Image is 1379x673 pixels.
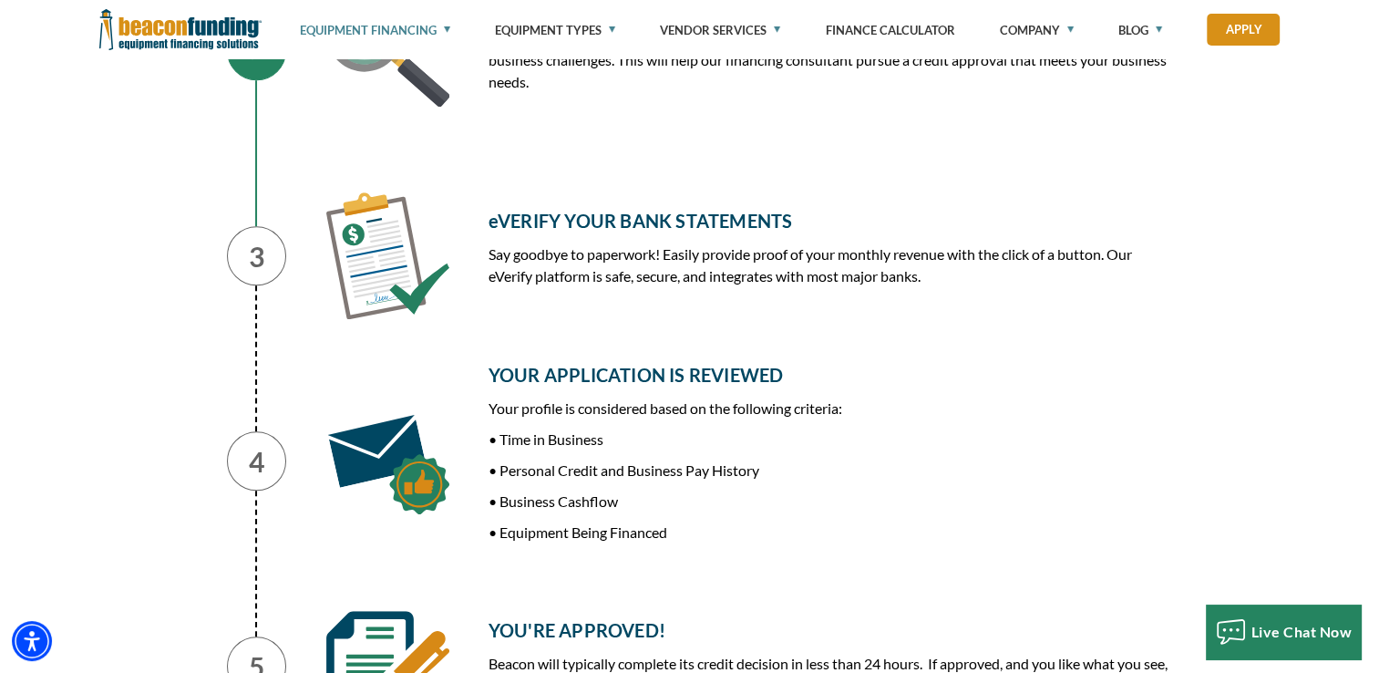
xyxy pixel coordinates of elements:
[489,207,1169,234] h5: eVERIFY YOUR BANK STATEMENTS
[12,621,52,661] div: Accessibility Menu
[245,40,268,62] span: ✓
[489,522,1169,544] p: • Equipment Being Financed
[489,429,1169,450] p: • Time in Business
[1207,14,1280,46] a: Apply
[489,491,1169,513] p: • Business Cashflow
[489,243,1169,287] p: Say goodbye to paperwork! Easily provide proof of your monthly revenue with the click of a button...
[326,408,449,513] img: step 4
[1251,623,1353,640] span: Live Chat Now
[326,192,449,320] img: step
[1206,605,1362,659] button: Live Chat Now
[249,245,264,267] span: 3
[249,450,264,472] span: 4
[489,460,1169,481] p: • Personal Credit and Business Pay History
[489,616,1169,644] h5: YOU'RE APPROVED!
[489,361,1169,388] h5: YOUR APPLICATION IS REVIEWED
[489,398,1169,419] p: Your profile is considered based on the following criteria:
[489,27,1169,93] p: We discuss your business goals to create the right financing plan. Tell us your budget expectatio...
